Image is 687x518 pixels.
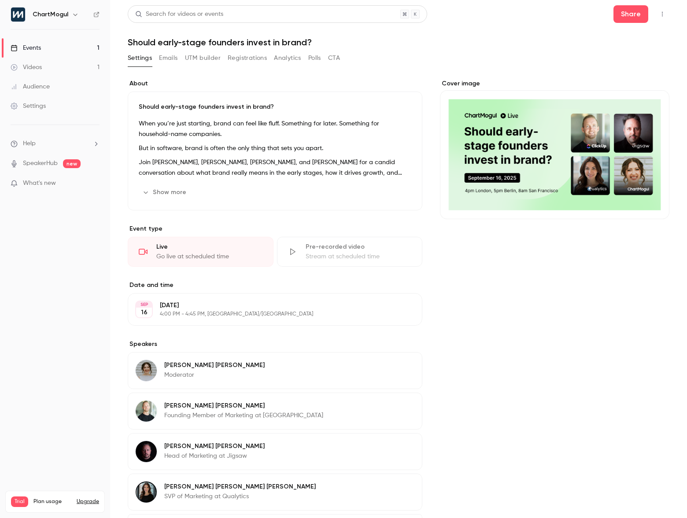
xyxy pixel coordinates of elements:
button: Share [613,5,648,23]
p: 4:00 PM - 4:45 PM, [GEOGRAPHIC_DATA]/[GEOGRAPHIC_DATA] [160,311,376,318]
div: Settings [11,102,46,110]
p: When you’re just starting, brand can feel like fluff. Something for later. Something for househol... [139,118,411,140]
div: Search for videos or events [135,10,223,19]
label: Speakers [128,340,422,349]
div: Super exactly what I need [81,165,162,173]
button: Upload attachment [42,288,49,295]
h1: [PERSON_NAME] [43,4,100,11]
button: Upgrade [77,498,99,505]
div: Chris Cunningham[PERSON_NAME] [PERSON_NAME]Founding Member of Marketing at [GEOGRAPHIC_DATA] [128,393,422,430]
p: Should early-stage founders invest in brand? [139,103,411,111]
div: You too! [7,258,46,277]
div: You're welcome! [7,206,72,225]
div: Videos [11,63,42,72]
button: go back [6,4,22,20]
a: SpeakerHub [23,159,58,168]
div: 1280 × 720px is the one we suggest. [7,133,137,152]
div: You're welcome! [14,211,65,220]
button: Settings [128,51,152,65]
p: SVP of Marketing at Qualytics [164,492,316,501]
button: Show more [139,185,192,199]
div: Go live at scheduled time [156,252,262,261]
span: What's new [23,179,56,188]
div: Sorry i closed the ticket to quickly. Is there anything i can help with? [7,9,144,45]
p: But in software, brand is often the only thing that sets you apart. [139,143,411,154]
h1: Should early-stage founders invest in brand? [128,37,669,48]
p: Founding Member of Marketing at [GEOGRAPHIC_DATA] [164,411,323,420]
img: Nicole Wojno Smith [136,481,157,503]
div: Salim says… [7,258,169,297]
div: Salim says… [7,133,169,159]
div: Our head of creative said, "it’s 12:6 ish ratio (1200x 628), common for social imagesis there cer... [32,72,169,126]
div: Have a great day [102,231,169,251]
div: user says… [7,72,169,133]
div: Pre-recorded videoStream at scheduled time [277,237,423,267]
button: CTA [328,51,340,65]
div: Thank you!! [125,184,162,193]
div: user says… [7,52,169,72]
button: Gif picker [28,288,35,295]
span: Plan usage [33,498,71,505]
p: Moderator [164,371,265,379]
label: Cover image [440,79,669,88]
img: Chris Cunningham [136,400,157,422]
div: Nicole Wojno Smith[PERSON_NAME] [PERSON_NAME] [PERSON_NAME]SVP of Marketing at Qualytics [128,474,422,511]
div: Our head of creative said, "it’s 12:6 ish ratio (1200x 628), common for social images is there ce... [39,77,162,121]
div: Have a great day [109,237,162,246]
li: help-dropdown-opener [11,139,100,148]
p: Event type [128,224,422,233]
button: Home [138,4,155,20]
img: Profile image for Salim [25,5,39,19]
div: Sorry i closed the ticket to quickly. Is there anything i can help with? [14,22,137,40]
div: user says… [7,179,169,206]
div: Close [155,4,170,19]
div: No worries [129,57,162,66]
label: About [128,79,422,88]
div: SEP [136,301,152,308]
p: Head of Marketing at Jigsaw [164,452,265,460]
div: You too! [14,263,39,272]
span: Trial [11,496,28,507]
div: No worries [122,52,169,71]
div: Live [156,242,262,251]
button: Analytics [274,51,301,65]
div: Events [11,44,41,52]
p: [PERSON_NAME] [PERSON_NAME] [164,401,323,410]
div: Pre-recorded video [306,242,412,251]
div: Stream at scheduled time [306,252,412,261]
p: 16 [141,308,148,317]
div: Salim says… [7,9,169,52]
section: Cover image [440,79,669,219]
p: [PERSON_NAME] [PERSON_NAME] [164,361,265,370]
button: Send a message… [151,285,165,299]
div: Audience [11,82,50,91]
img: Megan Tennant [136,360,157,381]
div: Megan Tennant[PERSON_NAME] [PERSON_NAME]Moderator [128,352,422,389]
div: user says… [7,159,169,180]
h6: ChartMogul [33,10,68,19]
button: Emoji picker [14,288,21,295]
img: Jason Miller [136,441,157,462]
p: Join [PERSON_NAME], [PERSON_NAME], [PERSON_NAME], and [PERSON_NAME] for a candid conversation abo... [139,157,411,178]
p: [DATE] [160,301,376,310]
span: Help [23,139,36,148]
div: Jason Miller[PERSON_NAME] [PERSON_NAME]Head of Marketing at Jigsaw [128,433,422,470]
div: Salim says… [7,206,169,232]
div: Thank you!! [118,179,169,198]
button: Start recording [56,288,63,295]
label: Date and time [128,281,422,290]
span: new [63,159,81,168]
div: LiveGo live at scheduled time [128,237,273,267]
button: Polls [308,51,321,65]
img: ChartMogul [11,7,25,22]
button: Registrations [228,51,267,65]
button: UTM builder [185,51,221,65]
textarea: Message… [7,270,169,285]
button: Emails [159,51,177,65]
p: [PERSON_NAME] [PERSON_NAME] [PERSON_NAME] [164,482,316,491]
div: user says… [7,231,169,258]
div: Super exactly what I need [74,159,169,179]
p: Active 30m ago [43,11,88,20]
p: [PERSON_NAME] [PERSON_NAME] [164,442,265,451]
div: 1280 × 720px is the one we suggest. [14,138,129,147]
